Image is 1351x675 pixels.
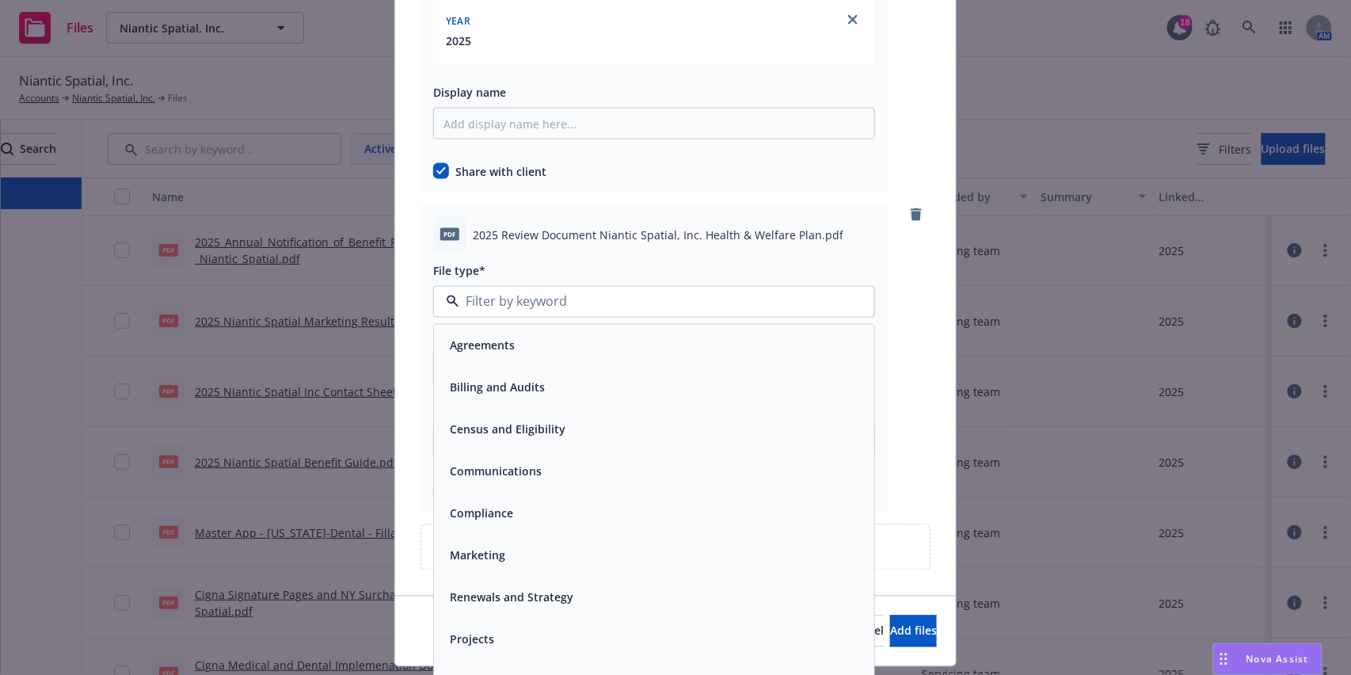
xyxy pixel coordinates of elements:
[446,32,471,49] button: 2025
[907,205,926,224] a: remove
[450,463,542,480] button: Communications
[421,524,930,570] div: Upload new files
[843,10,862,29] a: close
[1246,652,1309,665] span: Nova Assist
[450,337,515,354] button: Agreements
[450,631,494,648] button: Projects
[473,227,843,243] span: 2025 Review Document Niantic Spatial, Inc. Health & Welfare Plan.pdf
[890,624,937,639] span: Add files
[450,589,573,606] button: Renewals and Strategy
[450,421,565,438] button: Census and Eligibility
[890,616,937,647] button: Add files
[433,108,875,139] input: Add display name here...
[450,379,545,396] button: Billing and Audits
[1213,643,1322,675] button: Nova Assist
[450,505,513,522] button: Compliance
[450,547,505,564] button: Marketing
[433,263,485,278] span: File type*
[446,14,470,28] span: Year
[433,85,506,100] span: Display name
[459,292,843,311] input: Filter by keyword
[1214,644,1234,674] div: Drag to move
[455,163,546,180] span: Share with client
[440,228,459,240] span: pdf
